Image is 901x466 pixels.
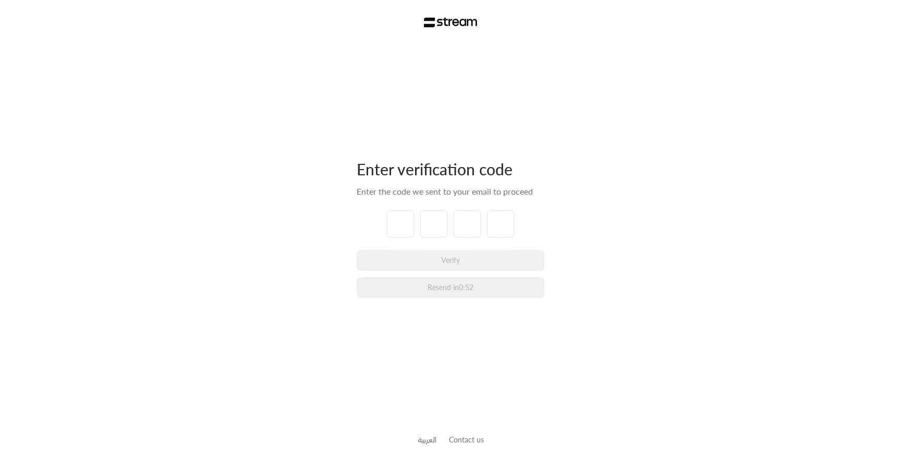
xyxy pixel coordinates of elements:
button: Contact us [449,434,484,445]
a: Contact us [449,435,484,444]
a: العربية [418,430,436,449]
img: Stream Logo [424,17,478,28]
div: Enter the code we sent to your email to proceed [357,185,544,198]
div: Enter verification code [357,159,544,179]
